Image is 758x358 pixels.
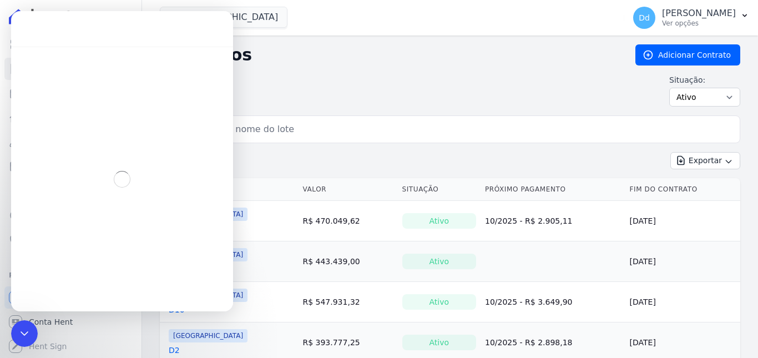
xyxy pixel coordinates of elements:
span: [GEOGRAPHIC_DATA] [169,329,247,342]
iframe: Intercom live chat [11,320,38,347]
td: [DATE] [625,282,740,322]
a: Conta Hent [4,311,137,333]
td: R$ 547.931,32 [298,282,397,322]
a: D2 [169,345,180,356]
th: Valor [298,178,397,201]
th: Situação [398,178,481,201]
a: Lotes [4,107,137,129]
td: R$ 470.049,62 [298,201,397,241]
td: [DATE] [625,201,740,241]
div: Plataformas [9,269,133,282]
a: Parcelas [4,82,137,104]
a: Adicionar Contrato [635,44,740,65]
h2: Contratos [160,45,618,65]
button: Exportar [670,152,740,169]
button: [GEOGRAPHIC_DATA] [160,7,287,28]
a: Minha Carteira [4,155,137,178]
p: [PERSON_NAME] [662,8,736,19]
th: Próximo Pagamento [481,178,625,201]
span: Dd [639,14,650,22]
span: Conta Hent [29,316,73,327]
input: Buscar por nome do lote [178,118,735,140]
a: Visão Geral [4,33,137,56]
td: [DATE] [625,241,740,282]
div: Ativo [402,294,476,310]
iframe: Intercom live chat [11,11,233,311]
p: Ver opções [662,19,736,28]
a: 10/2025 - R$ 3.649,90 [485,298,573,306]
a: Contratos [4,58,137,80]
a: Recebíveis [4,286,137,309]
div: Ativo [402,254,476,269]
a: Negativação [4,229,137,251]
a: Crédito [4,204,137,226]
a: 10/2025 - R$ 2.898,18 [485,338,573,347]
a: 10/2025 - R$ 2.905,11 [485,216,573,225]
button: Dd [PERSON_NAME] Ver opções [624,2,758,33]
a: Clientes [4,131,137,153]
label: Situação: [669,74,740,85]
a: Transferências [4,180,137,202]
div: Ativo [402,335,476,350]
th: Fim do Contrato [625,178,740,201]
div: Ativo [402,213,476,229]
td: R$ 443.439,00 [298,241,397,282]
